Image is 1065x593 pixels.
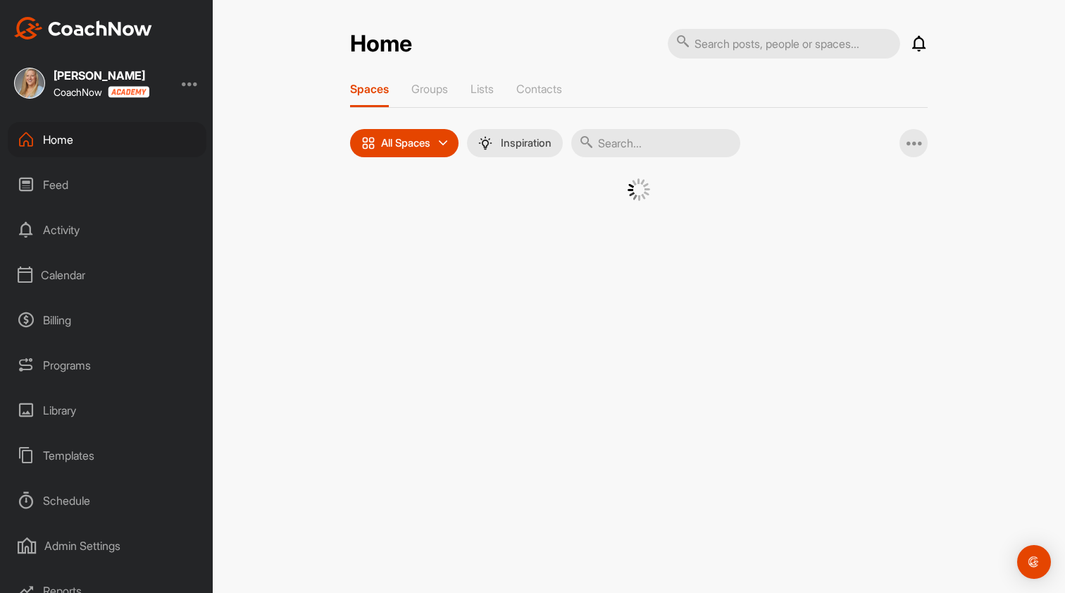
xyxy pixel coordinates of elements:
[8,212,206,247] div: Activity
[628,178,650,201] img: G6gVgL6ErOh57ABN0eRmCEwV0I4iEi4d8EwaPGI0tHgoAbU4EAHFLEQAh+QQFCgALACwIAA4AGAASAAAEbHDJSesaOCdk+8xg...
[8,348,206,383] div: Programs
[8,483,206,518] div: Schedule
[8,393,206,428] div: Library
[8,122,206,157] div: Home
[8,167,206,202] div: Feed
[516,82,562,96] p: Contacts
[350,30,412,58] h2: Home
[478,136,492,150] img: menuIcon
[411,82,448,96] p: Groups
[54,86,149,98] div: CoachNow
[381,137,430,149] p: All Spaces
[571,129,740,157] input: Search...
[668,29,900,59] input: Search posts, people or spaces...
[8,528,206,563] div: Admin Settings
[54,70,149,81] div: [PERSON_NAME]
[471,82,494,96] p: Lists
[350,82,389,96] p: Spaces
[501,137,552,149] p: Inspiration
[14,17,152,39] img: CoachNow
[8,257,206,293] div: Calendar
[8,302,206,338] div: Billing
[1017,545,1051,579] div: Open Intercom Messenger
[8,438,206,473] div: Templates
[361,136,375,150] img: icon
[108,86,149,98] img: CoachNow acadmey
[14,68,45,99] img: square_161a6ca7ac6d26e288ad23f19a3640d2.jpg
